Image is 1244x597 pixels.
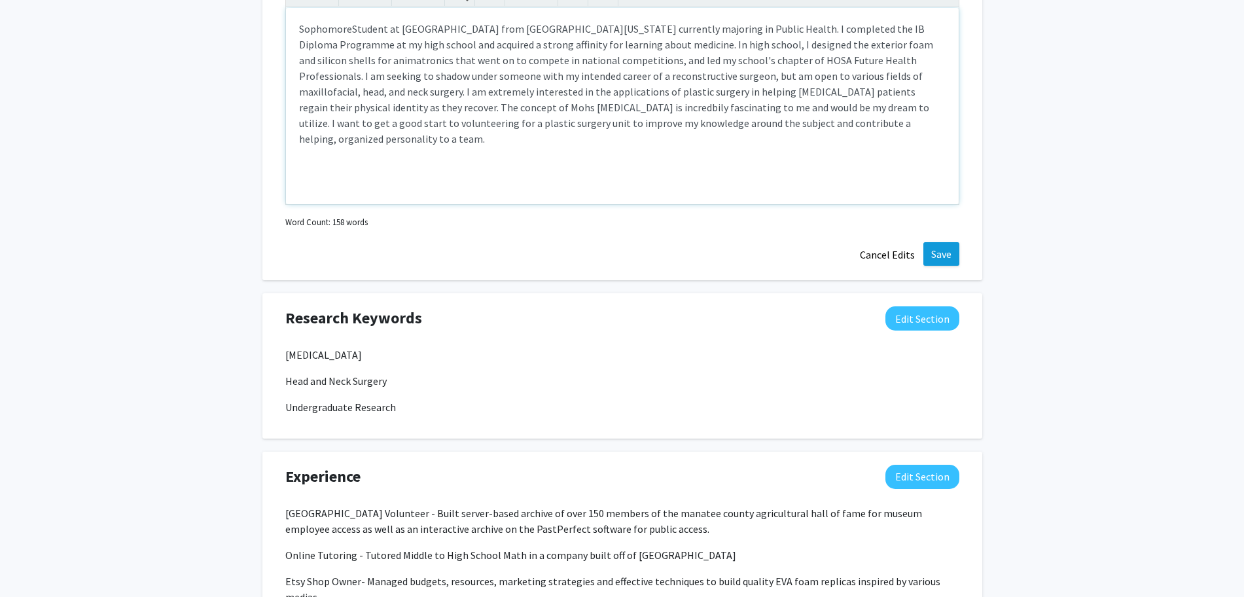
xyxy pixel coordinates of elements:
[10,538,56,587] iframe: Chat
[885,465,959,489] button: Edit Experience
[299,22,933,145] span: Student at [GEOGRAPHIC_DATA] from [GEOGRAPHIC_DATA][US_STATE] currently majoring in Public Health...
[885,306,959,331] button: Edit Research Keywords
[285,216,368,228] small: Word Count: 158 words
[285,399,959,415] p: Undergraduate Research
[286,8,959,204] div: Note to users with screen readers: Please deactivate our accessibility plugin for this page as it...
[285,465,361,488] span: Experience
[285,373,959,389] p: Head and Neck Surgery
[285,505,959,537] p: [GEOGRAPHIC_DATA] Volunteer - Built server-based archive of over 150 members of the manatee count...
[285,547,959,563] p: Online Tutoring - Tutored Middle to High School Math in a company built off of [GEOGRAPHIC_DATA]
[285,347,959,363] p: [MEDICAL_DATA]
[285,306,422,330] span: Research Keywords
[923,242,959,266] button: Save
[851,242,923,267] button: Cancel Edits
[299,21,946,147] p: Sophomore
